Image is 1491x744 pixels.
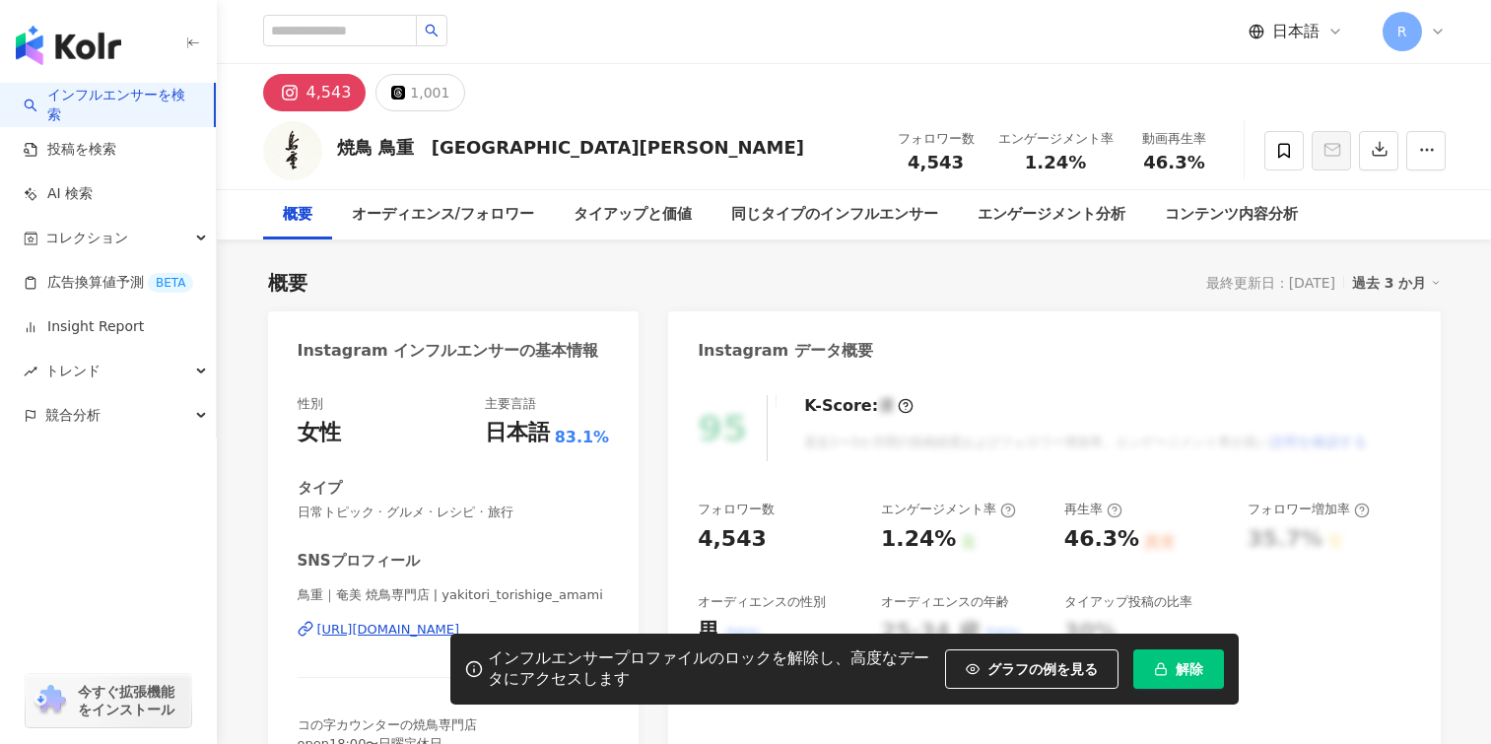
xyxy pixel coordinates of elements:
[298,551,420,572] div: SNSプロフィール
[298,395,323,413] div: 性別
[485,418,550,448] div: 日本語
[898,129,975,149] div: フォロワー数
[1064,524,1139,555] div: 46.3%
[24,365,37,378] span: rise
[485,395,536,413] div: 主要言語
[337,135,804,160] div: 焼鳥 鳥重 [GEOGRAPHIC_DATA][PERSON_NAME]
[16,26,121,65] img: logo
[1352,270,1441,296] div: 過去 3 か月
[317,621,460,639] div: [URL][DOMAIN_NAME]
[987,661,1098,677] span: グラフの例を見る
[698,501,775,518] div: フォロワー数
[1133,649,1224,689] button: 解除
[298,478,342,499] div: タイプ
[1248,501,1370,518] div: フォロワー増加率
[1137,129,1212,149] div: 動画再生率
[78,683,185,718] span: 今すぐ拡張機能をインストール
[1165,203,1298,227] div: コンテンツ内容分析
[945,649,1118,689] button: グラフの例を見る
[488,648,935,690] div: インフルエンサープロファイルのロックを解除し、高度なデータにアクセスします
[1397,21,1407,42] span: R
[998,129,1114,149] div: エンゲージメント率
[1143,153,1204,172] span: 46.3%
[1176,661,1203,677] span: 解除
[698,340,873,362] div: Instagram データ概要
[1025,153,1086,172] span: 1.24%
[908,152,964,172] span: 4,543
[263,74,367,111] button: 4,543
[298,340,599,362] div: Instagram インフルエンサーの基本情報
[298,621,610,639] a: [URL][DOMAIN_NAME]
[978,203,1125,227] div: エンゲージメント分析
[24,86,198,124] a: searchインフルエンサーを検索
[375,74,465,111] button: 1,001
[306,79,352,106] div: 4,543
[298,418,341,448] div: 女性
[574,203,692,227] div: タイアップと価値
[1064,593,1192,611] div: タイアップ投稿の比率
[731,203,938,227] div: 同じタイプのインフルエンサー
[24,184,93,204] a: AI 検索
[410,79,449,106] div: 1,001
[24,317,144,337] a: Insight Report
[881,524,956,555] div: 1.24%
[263,121,322,180] img: KOL Avatar
[881,501,1016,518] div: エンゲージメント率
[698,617,719,647] div: 男
[352,203,534,227] div: オーディエンス/フォロワー
[24,140,116,160] a: 投稿を検索
[1272,21,1320,42] span: 日本語
[881,593,1009,611] div: オーディエンスの年齢
[283,203,312,227] div: 概要
[45,393,101,438] span: 競合分析
[24,273,193,293] a: 広告換算値予測BETA
[1206,275,1335,291] div: 最終更新日：[DATE]
[298,586,610,604] span: 鳥重｜奄美 焼鳥専門店 | yakitori_torishige_amami
[1064,501,1122,518] div: 再生率
[268,269,307,297] div: 概要
[45,216,128,260] span: コレクション
[298,504,610,521] span: 日常トピック · グルメ · レシピ · 旅行
[698,593,826,611] div: オーディエンスの性別
[425,24,439,37] span: search
[555,427,610,448] span: 83.1%
[45,349,101,393] span: トレンド
[32,685,69,716] img: chrome extension
[26,674,191,727] a: chrome extension今すぐ拡張機能をインストール
[804,395,914,417] div: K-Score :
[698,524,767,555] div: 4,543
